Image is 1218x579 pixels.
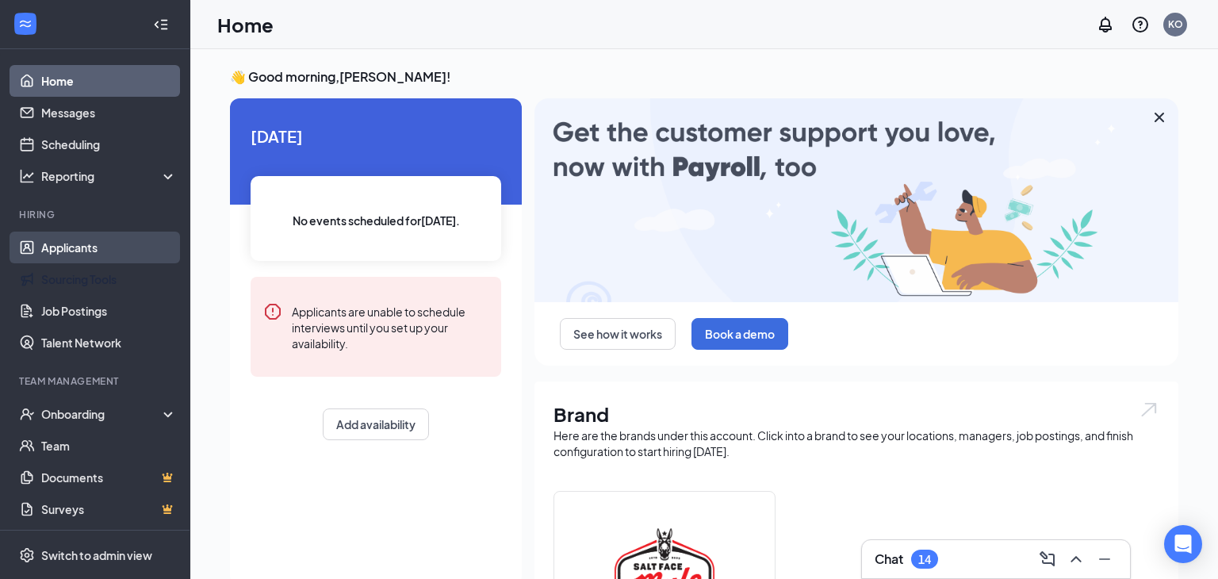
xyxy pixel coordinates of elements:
a: DocumentsCrown [41,462,177,493]
div: Hiring [19,208,174,221]
svg: Settings [19,547,35,563]
div: 14 [918,553,931,566]
h1: Brand [553,401,1159,428]
svg: Notifications [1096,15,1115,34]
div: Open Intercom Messenger [1164,525,1202,563]
button: Add availability [323,408,429,440]
a: Job Postings [41,295,177,327]
h1: Home [217,11,274,38]
div: KO [1168,17,1183,31]
a: Scheduling [41,128,177,160]
h3: Chat [875,550,903,568]
svg: Minimize [1095,550,1114,569]
svg: ComposeMessage [1038,550,1057,569]
svg: Collapse [153,17,169,33]
img: payroll-large.gif [534,98,1178,302]
svg: WorkstreamLogo [17,16,33,32]
span: [DATE] [251,124,501,148]
div: Here are the brands under this account. Click into a brand to see your locations, managers, job p... [553,428,1159,459]
svg: ChevronUp [1067,550,1086,569]
div: Team Management [19,374,174,388]
a: Applicants [41,232,177,263]
div: Onboarding [41,406,163,422]
button: Book a demo [691,318,788,350]
button: ChevronUp [1063,546,1089,572]
span: No events scheduled for [DATE] . [293,212,460,229]
a: Sourcing Tools [41,263,177,295]
div: Reporting [41,168,178,184]
svg: Analysis [19,168,35,184]
svg: Error [263,302,282,321]
h3: 👋 Good morning, [PERSON_NAME] ! [230,68,1178,86]
svg: Cross [1150,108,1169,127]
button: Minimize [1092,546,1117,572]
button: See how it works [560,318,676,350]
img: open.6027fd2a22e1237b5b06.svg [1139,401,1159,419]
button: ComposeMessage [1035,546,1060,572]
svg: UserCheck [19,406,35,422]
div: Switch to admin view [41,547,152,563]
a: Team [41,430,177,462]
div: Applicants are unable to schedule interviews until you set up your availability. [292,302,488,351]
svg: QuestionInfo [1131,15,1150,34]
a: SurveysCrown [41,493,177,525]
a: Talent Network [41,327,177,359]
a: Messages [41,97,177,128]
a: Home [41,65,177,97]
